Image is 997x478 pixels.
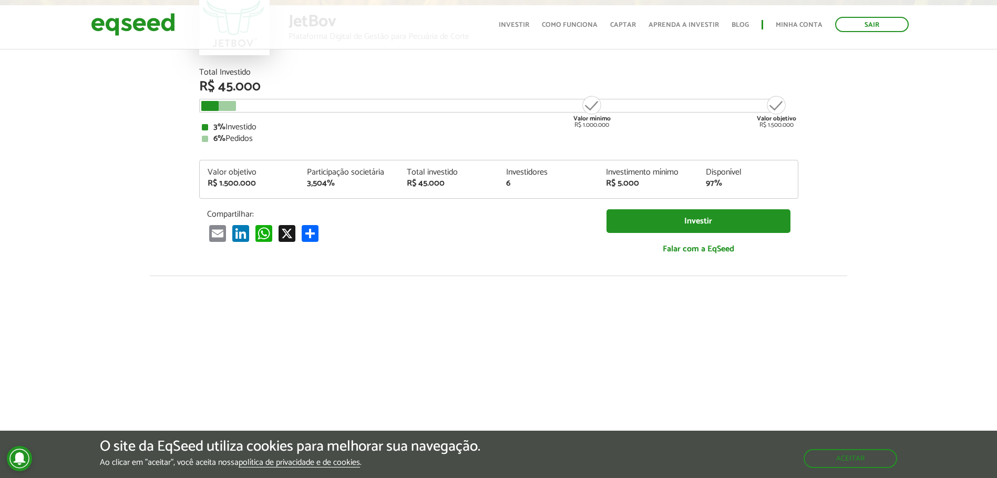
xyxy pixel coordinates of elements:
a: LinkedIn [230,225,251,242]
div: 6 [506,179,590,188]
button: Aceitar [804,449,897,468]
div: R$ 1.000.000 [572,95,612,128]
a: Minha conta [776,22,823,28]
div: 97% [706,179,790,188]
div: Disponível [706,168,790,177]
a: Investir [499,22,529,28]
strong: Valor mínimo [573,114,611,124]
div: Participação societária [307,168,391,177]
a: Captar [610,22,636,28]
a: Compartilhar [300,225,321,242]
a: Falar com a EqSeed [607,238,790,260]
div: R$ 45.000 [407,179,491,188]
p: Ao clicar em "aceitar", você aceita nossa . [100,457,480,467]
div: Valor objetivo [208,168,292,177]
a: Como funciona [542,22,598,28]
div: Investido [202,123,796,131]
a: Investir [607,209,790,233]
p: Compartilhar: [207,209,591,219]
strong: Valor objetivo [757,114,796,124]
a: WhatsApp [253,225,274,242]
img: EqSeed [91,11,175,38]
div: 3,504% [307,179,391,188]
a: X [276,225,297,242]
h5: O site da EqSeed utiliza cookies para melhorar sua navegação. [100,439,480,455]
div: Total investido [407,168,491,177]
div: R$ 1.500.000 [208,179,292,188]
div: Pedidos [202,135,796,143]
a: Sair [835,17,909,32]
a: Aprenda a investir [649,22,719,28]
strong: 6% [213,131,225,146]
div: R$ 45.000 [199,80,798,94]
strong: 3% [213,120,225,134]
div: R$ 1.500.000 [757,95,796,128]
a: política de privacidade e de cookies [239,459,360,467]
div: R$ 5.000 [606,179,690,188]
a: Email [207,225,228,242]
div: Total Investido [199,68,798,77]
div: Investimento mínimo [606,168,690,177]
div: Investidores [506,168,590,177]
a: Blog [732,22,749,28]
